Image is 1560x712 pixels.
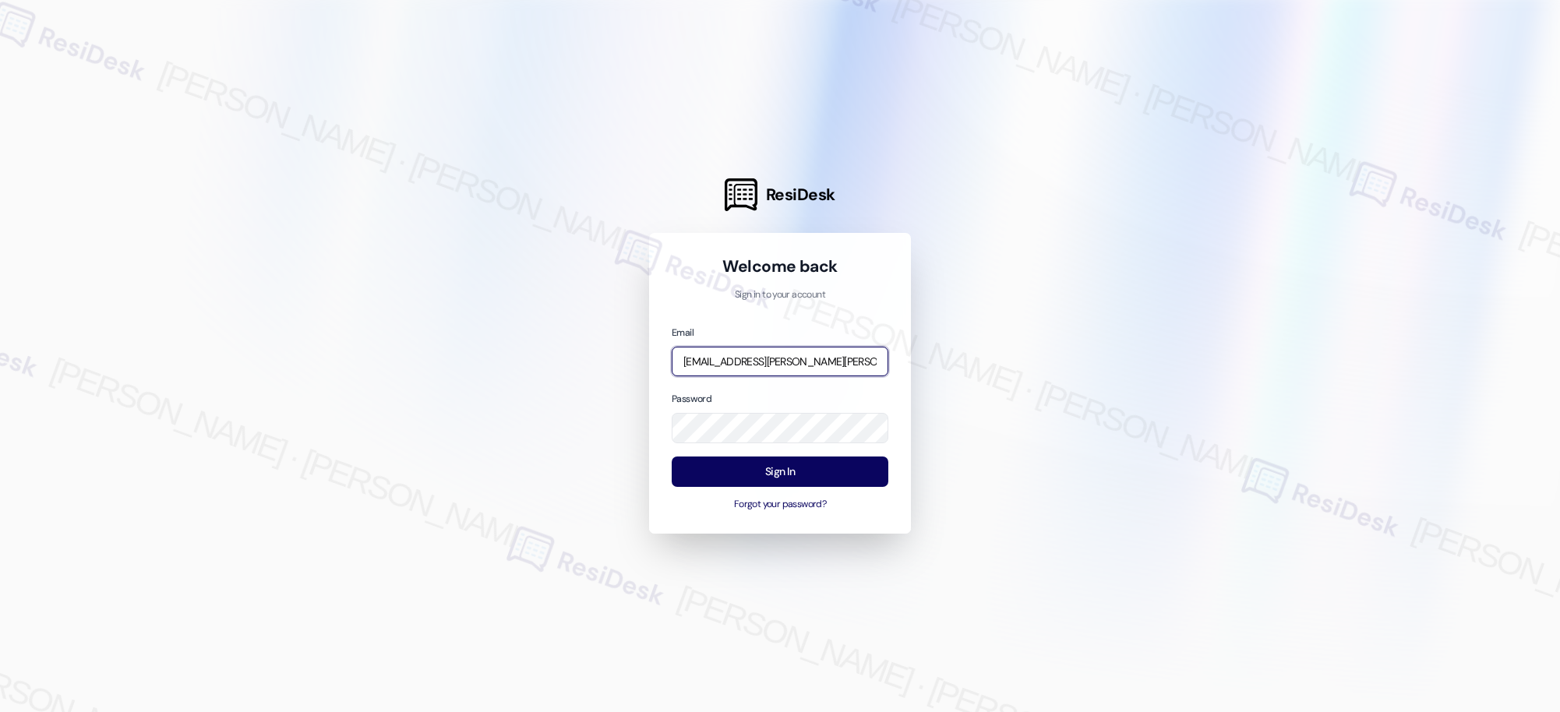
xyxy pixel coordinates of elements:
h1: Welcome back [672,256,888,277]
span: ResiDesk [766,184,835,206]
button: Sign In [672,456,888,487]
img: ResiDesk Logo [725,178,757,211]
label: Password [672,393,711,405]
button: Forgot your password? [672,498,888,512]
p: Sign in to your account [672,288,888,302]
input: name@example.com [672,347,888,377]
label: Email [672,326,694,339]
